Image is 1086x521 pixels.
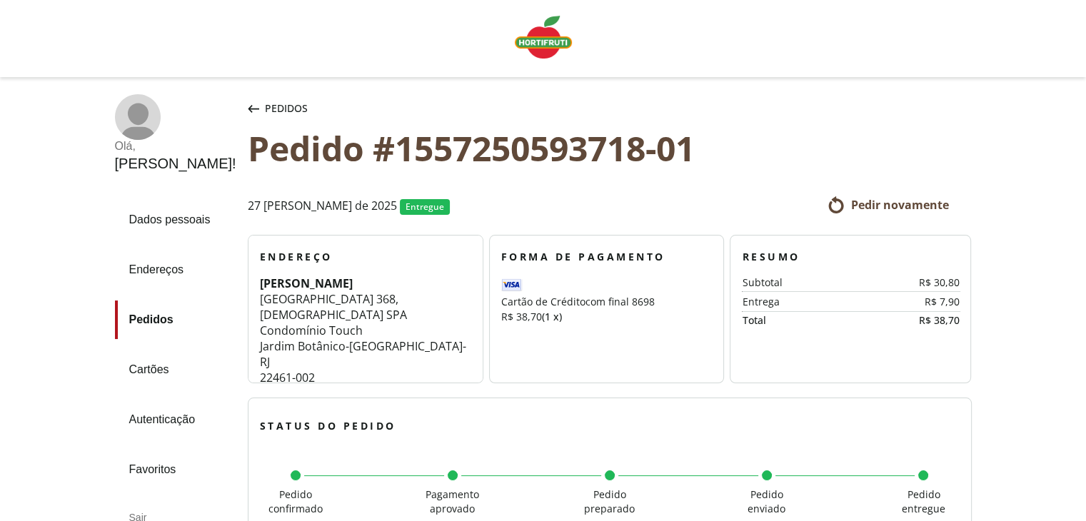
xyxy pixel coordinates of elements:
span: Pedido confirmado [268,487,323,515]
div: Subtotal [742,277,872,288]
div: Entrega [742,296,872,308]
a: Endereços [115,251,236,289]
a: Logo [509,10,578,67]
span: 22461-002 [260,370,315,385]
a: Dados pessoais [115,201,236,239]
span: Pedido preparado [584,487,635,515]
div: R$ 38,70 [850,315,959,326]
span: com final 8698 [585,295,655,308]
img: Logo [515,16,572,59]
h3: Resumo [742,250,959,264]
div: Cartão de Crédito [501,294,713,324]
h3: Forma de Pagamento [501,250,713,264]
strong: [PERSON_NAME] [260,275,353,291]
span: Pagamento aprovado [426,487,479,515]
span: (1 x) [542,310,562,323]
div: R$ 30,80 [873,277,960,288]
span: RJ [260,354,270,370]
div: R$ 7,90 [873,296,960,308]
span: [DEMOGRAPHIC_DATA] SPA Condomínio Touch [260,307,407,338]
span: Pedido entregue [902,487,945,515]
span: - [463,338,466,354]
span: 27 [PERSON_NAME] de 2025 [248,199,397,215]
a: Autenticação [115,400,236,439]
div: Total [742,315,850,326]
a: Pedir novamente [828,196,948,213]
span: [GEOGRAPHIC_DATA] [260,291,373,307]
a: Favoritos [115,450,236,489]
span: Pedidos [265,101,308,116]
h3: Endereço [260,250,471,264]
img: Visa [501,278,787,291]
span: [GEOGRAPHIC_DATA] [349,338,463,354]
button: Pedidos [245,94,311,123]
div: [PERSON_NAME] ! [115,156,236,172]
div: Olá , [115,140,236,153]
span: Entregue [406,201,444,213]
span: R$ 38,70 [501,310,542,323]
span: Pedir novamente [850,197,948,213]
span: Jardim Botânico [260,338,346,354]
div: Pedido #1557250593718-01 [248,128,972,168]
span: 368 [376,291,396,307]
span: Pedido enviado [748,487,785,515]
span: - [346,338,349,354]
span: Status do pedido [260,419,396,433]
span: , [396,291,398,307]
a: Pedidos [115,300,236,339]
a: Cartões [115,350,236,389]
